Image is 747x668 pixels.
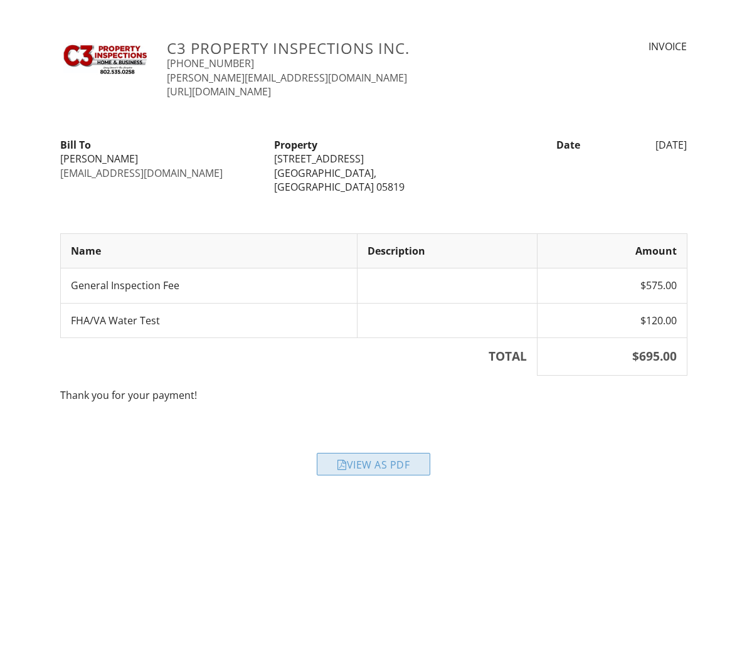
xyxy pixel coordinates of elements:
a: [EMAIL_ADDRESS][DOMAIN_NAME] [60,166,223,180]
strong: Bill To [60,138,91,152]
td: FHA/VA Water Test [60,303,357,337]
th: Amount [537,233,687,268]
div: Date [480,138,588,152]
div: [GEOGRAPHIC_DATA], [GEOGRAPHIC_DATA] 05819 [274,166,473,194]
h3: C3 Property Inspections Inc. [167,40,526,56]
p: Thank you for your payment! [60,388,687,402]
td: General Inspection Fee [60,268,357,303]
div: [PERSON_NAME] [60,152,259,166]
div: [STREET_ADDRESS] [274,152,473,166]
img: C3_Logo_White_BG.jpeg [60,40,152,77]
a: [URL][DOMAIN_NAME] [167,85,271,98]
a: View as PDF [317,461,430,475]
div: View as PDF [317,453,430,475]
div: INVOICE [541,40,687,53]
th: $695.00 [537,337,687,375]
a: [PERSON_NAME][EMAIL_ADDRESS][DOMAIN_NAME] [167,71,407,85]
td: $120.00 [537,303,687,337]
th: Name [60,233,357,268]
th: Description [357,233,537,268]
th: TOTAL [60,337,537,375]
td: $575.00 [537,268,687,303]
div: [DATE] [588,138,695,152]
a: [PHONE_NUMBER] [167,56,254,70]
strong: Property [274,138,317,152]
